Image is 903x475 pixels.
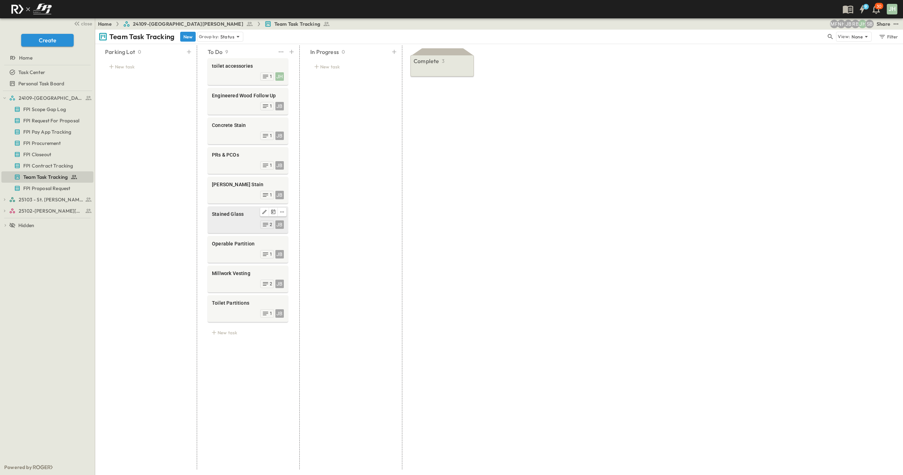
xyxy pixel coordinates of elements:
button: New [180,32,196,42]
a: FPI Pay App Tracking [1,127,92,137]
div: New task [105,62,185,72]
div: PRs & PCOsJB1 [208,147,288,174]
button: close [71,18,93,28]
span: Operable Partition [212,240,284,247]
span: FPI Contract Tracking [23,162,73,169]
a: 24109-St. Teresa of Calcutta Parish Hall [9,93,92,103]
span: toilet accessories [212,62,284,69]
p: None [852,33,863,40]
div: EditTracking Date MenueditStained GlassJB2 [208,206,288,233]
p: Status [220,33,234,40]
a: 25102-Christ The Redeemer Anglican Church [9,206,92,216]
span: 24109-[GEOGRAPHIC_DATA][PERSON_NAME] [133,20,243,28]
span: 1 [270,133,272,139]
div: FPI Scope Gap Logtest [1,104,93,115]
a: Team Task Tracking [1,172,92,182]
div: JB [275,102,284,110]
span: FPI Pay App Tracking [23,128,71,135]
div: JB [275,250,284,258]
p: 30 [877,4,881,9]
div: Personal Task Boardtest [1,78,93,89]
div: New task [310,62,391,72]
span: 25103 - St. [PERSON_NAME] Phase 2 [19,196,83,203]
a: FPI Contract Tracking [1,161,92,171]
p: 9 [225,48,228,55]
div: Engineered Wood Follow UpJB1 [208,88,288,115]
a: FPI Closeout [1,150,92,159]
a: 25103 - St. [PERSON_NAME] Phase 2 [9,195,92,205]
span: Task Center [18,69,45,76]
div: 24109-St. Teresa of Calcutta Parish Halltest [1,92,93,104]
div: Team Task Trackingtest [1,171,93,183]
button: 9 [855,3,869,16]
span: PRs & PCOs [212,151,284,158]
span: 2 [270,281,272,287]
span: 1 [270,74,272,79]
div: JB [275,280,284,288]
div: [PERSON_NAME] StainJB1 [208,177,288,203]
div: Share [877,20,890,28]
div: New task [208,328,288,337]
span: 1 [270,163,272,168]
div: FPI Proposal Requesttest [1,183,93,194]
div: JH [887,4,897,14]
div: Jeremiah Bailey (jbailey@fpibuilders.com) [844,20,853,28]
div: JB [275,309,284,318]
p: View: [838,33,850,41]
div: 25103 - St. [PERSON_NAME] Phase 2test [1,194,93,205]
div: Operable PartitionJB1 [208,236,288,263]
span: [PERSON_NAME] Stain [212,181,284,188]
span: Engineered Wood Follow Up [212,92,284,99]
span: FPI Request For Proposal [23,117,79,124]
div: Sterling Barnett (sterling@fpibuilders.com) [865,20,874,28]
div: FPI Closeouttest [1,149,93,160]
p: Complete [414,57,439,65]
span: Team Task Tracking [274,20,320,28]
p: In Progress [310,48,339,56]
div: JB [275,191,284,199]
span: 25102-Christ The Redeemer Anglican Church [19,207,83,214]
p: 0 [342,48,345,55]
button: Edit [260,208,269,216]
span: FPI Closeout [23,151,51,158]
a: FPI Request For Proposal [1,116,92,126]
div: Monica Pruteanu (mpruteanu@fpibuilders.com) [830,20,838,28]
span: FPI Proposal Request [23,185,70,192]
div: Concrete StainJB1 [208,117,288,144]
a: Task Center [1,67,92,77]
div: JB [275,161,284,170]
span: close [81,20,92,27]
a: Home [98,20,112,28]
button: test [277,47,285,57]
div: FPI Procurementtest [1,138,93,149]
span: 1 [270,103,272,109]
p: Parking Lot [105,48,135,56]
button: Create [21,34,74,47]
div: FPI Request For Proposaltest [1,115,93,126]
div: Nila Hutcheson (nhutcheson@fpibuilders.com) [837,20,846,28]
a: Personal Task Board [1,79,92,89]
span: Team Task Tracking [23,173,68,181]
a: FPI Procurement [1,138,92,148]
span: Hidden [18,222,34,229]
span: 2 [270,222,272,227]
a: 24109-[GEOGRAPHIC_DATA][PERSON_NAME] [123,20,253,28]
div: Millwork VestingJB2 [208,266,288,292]
div: Toilet PartitionsJB1 [208,295,288,322]
span: Toilet Partitions [212,299,284,306]
span: Personal Task Board [18,80,64,87]
div: toilet accessoriesJH1 [208,58,288,85]
h6: 9 [865,4,867,10]
p: 3 [442,57,445,65]
p: Group by: [199,33,219,40]
nav: breadcrumbs [98,20,334,28]
span: 1 [270,192,272,198]
button: JH [886,3,898,15]
button: test [892,20,900,28]
a: Team Task Tracking [264,20,330,28]
img: c8d7d1ed905e502e8f77bf7063faec64e13b34fdb1f2bdd94b0e311fc34f8000.png [8,2,54,17]
span: FPI Procurement [23,140,61,147]
a: Home [1,53,92,63]
button: Tracking Date Menu [269,208,278,216]
div: FPI Pay App Trackingtest [1,126,93,138]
